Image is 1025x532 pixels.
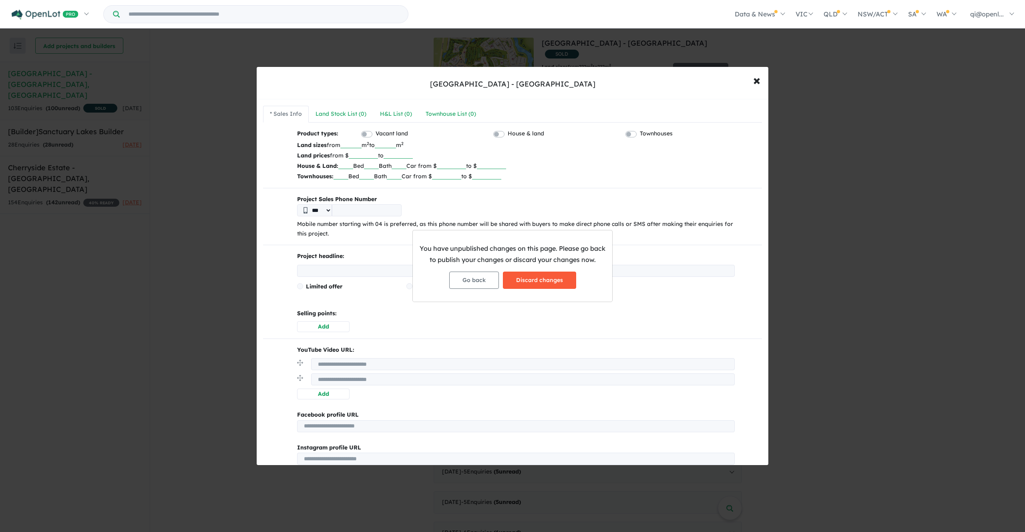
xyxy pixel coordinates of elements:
[970,10,1004,18] span: qi@openl...
[12,10,78,20] img: Openlot PRO Logo White
[121,6,406,23] input: Try estate name, suburb, builder or developer
[419,243,606,265] p: You have unpublished changes on this page. Please go back to publish your changes or discard your...
[449,272,499,289] button: Go back
[503,272,576,289] button: Discard changes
